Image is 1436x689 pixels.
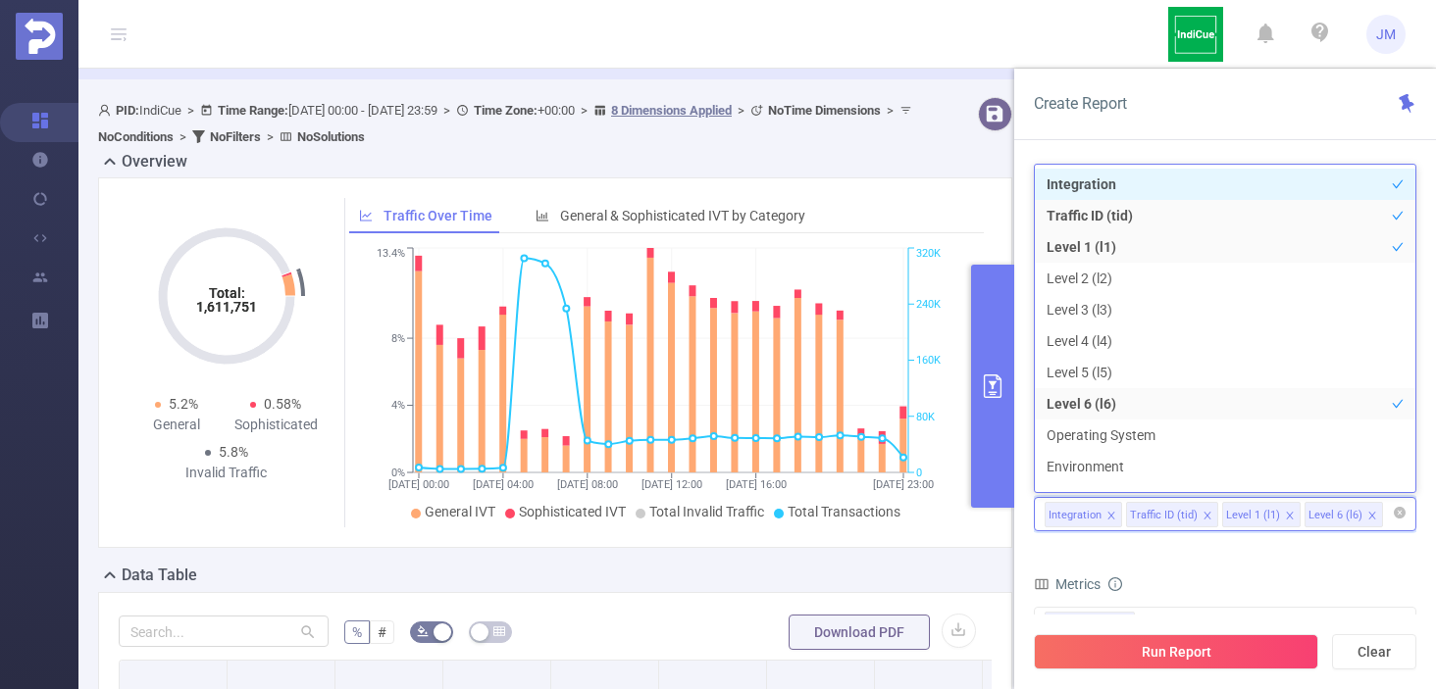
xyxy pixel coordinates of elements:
[873,478,934,491] tspan: [DATE] 23:00
[174,129,192,144] span: >
[1376,15,1396,54] span: JM
[1035,325,1415,357] li: Level 4 (l4)
[916,248,941,261] tspan: 320K
[122,150,187,173] h2: Overview
[916,298,941,311] tspan: 240K
[177,463,277,483] div: Invalid Traffic
[1035,294,1415,325] li: Level 3 (l3)
[881,103,899,118] span: >
[1226,503,1280,528] div: Level 1 (l1)
[210,129,261,144] b: No Filters
[1392,367,1404,378] i: icon: check
[768,103,881,118] b: No Time Dimensions
[1108,577,1122,591] i: icon: info-circle
[611,103,732,118] u: 8 Dimensions Applied
[297,129,365,144] b: No Solutions
[788,504,900,519] span: Total Transactions
[916,411,935,423] tspan: 80K
[122,564,197,587] h2: Data Table
[732,103,750,118] span: >
[1392,272,1404,284] i: icon: check
[391,400,405,413] tspan: 4%
[1049,503,1102,528] div: Integration
[1203,511,1212,522] i: icon: close
[261,129,280,144] span: >
[218,103,288,118] b: Time Range:
[1035,169,1415,200] li: Integration
[1035,231,1415,263] li: Level 1 (l1)
[196,299,257,315] tspan: 1,611,751
[127,415,227,435] div: General
[1121,613,1129,636] span: ✕
[359,209,373,222] i: icon: line-chart
[557,478,618,491] tspan: [DATE] 08:00
[1392,398,1404,410] i: icon: check
[417,625,429,637] i: icon: bg-colors
[377,248,405,261] tspan: 13.4%
[1392,335,1404,347] i: icon: check
[391,332,405,345] tspan: 8%
[1106,511,1116,522] i: icon: close
[575,103,593,118] span: >
[1222,502,1301,527] li: Level 1 (l1)
[378,624,386,640] span: #
[352,624,362,640] span: %
[641,478,702,491] tspan: [DATE] 12:00
[1392,429,1404,441] i: icon: check
[98,103,917,144] span: IndiCue [DATE] 00:00 - [DATE] 23:59 +00:00
[474,103,538,118] b: Time Zone:
[1392,241,1404,253] i: icon: check
[1034,576,1101,592] span: Metrics
[181,103,200,118] span: >
[726,478,787,491] tspan: [DATE] 16:00
[1035,482,1415,514] li: Browser
[493,625,505,637] i: icon: table
[1367,511,1377,522] i: icon: close
[1308,503,1362,528] div: Level 6 (l6)
[1392,178,1404,190] i: icon: check
[1392,210,1404,221] i: icon: check
[208,285,244,301] tspan: Total:
[1392,461,1404,472] i: icon: check
[916,467,922,479] tspan: 0
[1332,634,1416,669] button: Clear
[227,415,327,435] div: Sophisticated
[916,355,941,368] tspan: 160K
[519,504,626,519] span: Sophisticated IVT
[1285,511,1295,522] i: icon: close
[1034,634,1318,669] button: Run Report
[1035,200,1415,231] li: Traffic ID (tid)
[169,396,198,412] span: 5.2%
[1392,304,1404,316] i: icon: check
[384,208,492,223] span: Traffic Over Time
[264,396,301,412] span: 0.58%
[1034,94,1127,113] span: Create Report
[98,129,174,144] b: No Conditions
[1035,357,1415,388] li: Level 5 (l5)
[560,208,805,223] span: General & Sophisticated IVT by Category
[98,104,116,117] i: icon: user
[536,209,549,222] i: icon: bar-chart
[1045,612,1135,637] span: Invalid Traffic
[437,103,456,118] span: >
[116,103,139,118] b: PID:
[1126,502,1218,527] li: Traffic ID (tid)
[1130,503,1198,528] div: Traffic ID (tid)
[119,615,329,647] input: Search...
[1035,263,1415,294] li: Level 2 (l2)
[425,504,495,519] span: General IVT
[1394,507,1406,518] i: icon: close-circle
[1045,502,1122,527] li: Integration
[16,13,63,60] img: Protected Media
[789,615,930,650] button: Download PDF
[1035,419,1415,451] li: Operating System
[1305,502,1383,527] li: Level 6 (l6)
[1035,451,1415,482] li: Environment
[473,478,534,491] tspan: [DATE] 04:00
[391,467,405,479] tspan: 0%
[1035,388,1415,419] li: Level 6 (l6)
[219,444,248,460] span: 5.8%
[649,504,764,519] span: Total Invalid Traffic
[388,478,449,491] tspan: [DATE] 00:00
